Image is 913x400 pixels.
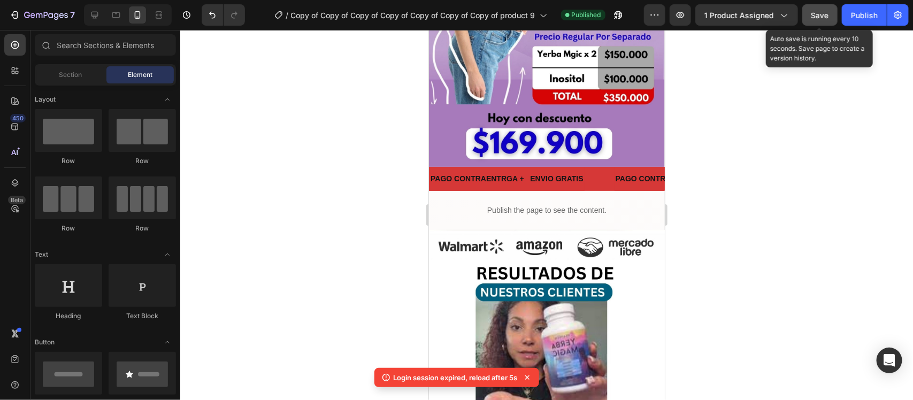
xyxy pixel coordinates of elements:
[695,4,798,26] button: 1 product assigned
[59,70,82,80] span: Section
[109,156,176,166] div: Row
[5,175,231,186] p: Publish the page to see the content.
[4,4,80,26] button: 7
[572,10,601,20] span: Published
[35,224,102,233] div: Row
[35,250,48,259] span: Text
[8,196,26,204] div: Beta
[291,10,535,21] span: Copy of Copy of Copy of Copy of Copy of Copy of Copy of product 9
[842,4,887,26] button: Publish
[202,4,245,26] div: Undo/Redo
[159,246,176,263] span: Toggle open
[811,11,829,20] span: Save
[35,34,176,56] input: Search Sections & Elements
[35,156,102,166] div: Row
[159,334,176,351] span: Toggle open
[35,95,56,104] span: Layout
[286,10,289,21] span: /
[109,224,176,233] div: Row
[877,348,902,373] div: Open Intercom Messenger
[128,70,152,80] span: Element
[851,10,878,21] div: Publish
[35,337,55,347] span: Button
[109,311,176,321] div: Text Block
[10,114,26,122] div: 450
[159,91,176,108] span: Toggle open
[704,10,774,21] span: 1 product assigned
[70,9,75,21] p: 7
[187,142,340,156] p: PAGO CONTRAENTRGA + ENVIO GRATIS
[802,4,838,26] button: Save
[394,372,518,383] p: Login session expired, reload after 5s
[35,311,102,321] div: Heading
[429,30,665,400] iframe: Design area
